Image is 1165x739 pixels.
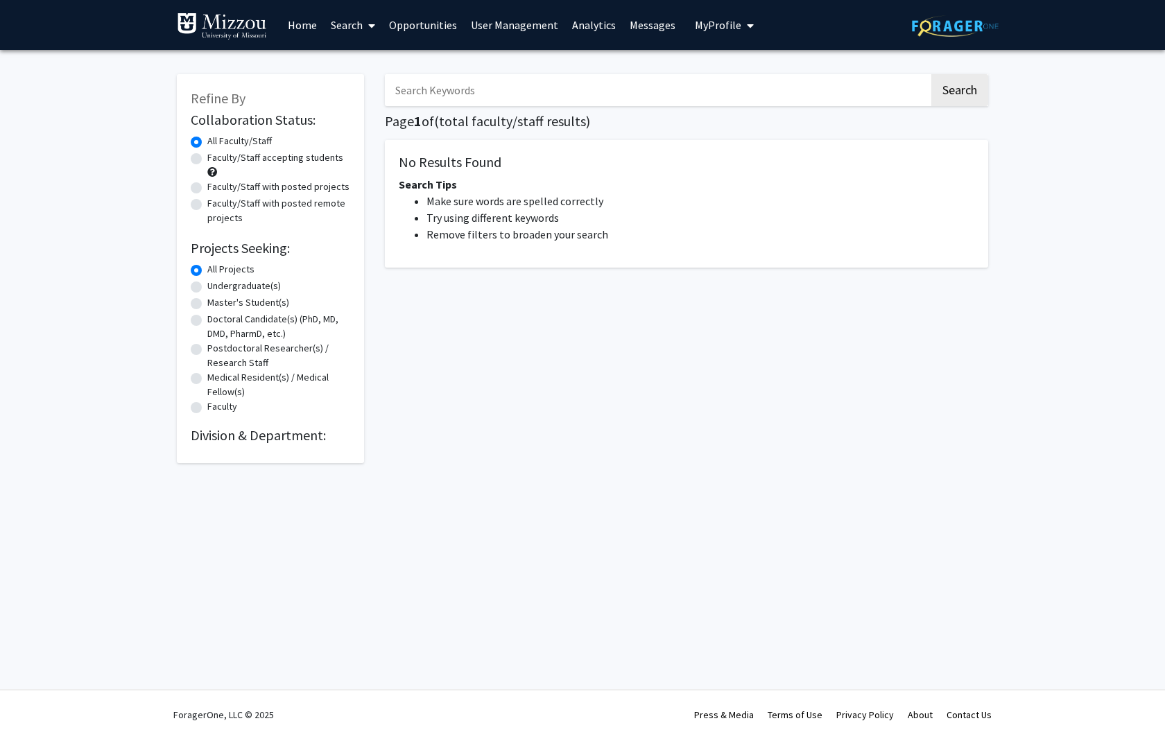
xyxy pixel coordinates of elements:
[207,262,254,277] label: All Projects
[382,1,464,49] a: Opportunities
[173,690,274,739] div: ForagerOne, LLC © 2025
[385,113,988,130] h1: Page of ( total faculty/staff results)
[207,196,350,225] label: Faculty/Staff with posted remote projects
[399,154,974,171] h5: No Results Found
[207,180,349,194] label: Faculty/Staff with posted projects
[177,12,267,40] img: University of Missouri Logo
[191,112,350,128] h2: Collaboration Status:
[912,15,999,37] img: ForagerOne Logo
[695,18,741,32] span: My Profile
[207,341,350,370] label: Postdoctoral Researcher(s) / Research Staff
[385,281,988,313] nav: Page navigation
[207,279,281,293] label: Undergraduate(s)
[207,150,343,165] label: Faculty/Staff accepting students
[931,74,988,106] button: Search
[281,1,324,49] a: Home
[768,708,822,721] a: Terms of Use
[426,193,974,209] li: Make sure words are spelled correctly
[426,209,974,226] li: Try using different keywords
[464,1,565,49] a: User Management
[191,427,350,444] h2: Division & Department:
[191,89,245,107] span: Refine By
[399,177,457,191] span: Search Tips
[207,399,237,414] label: Faculty
[623,1,682,49] a: Messages
[207,295,289,310] label: Master's Student(s)
[207,370,350,399] label: Medical Resident(s) / Medical Fellow(s)
[908,708,933,721] a: About
[947,708,992,721] a: Contact Us
[836,708,894,721] a: Privacy Policy
[207,134,272,148] label: All Faculty/Staff
[385,74,929,106] input: Search Keywords
[426,226,974,243] li: Remove filters to broaden your search
[414,112,422,130] span: 1
[565,1,623,49] a: Analytics
[191,240,350,257] h2: Projects Seeking:
[207,312,350,341] label: Doctoral Candidate(s) (PhD, MD, DMD, PharmD, etc.)
[324,1,382,49] a: Search
[694,708,754,721] a: Press & Media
